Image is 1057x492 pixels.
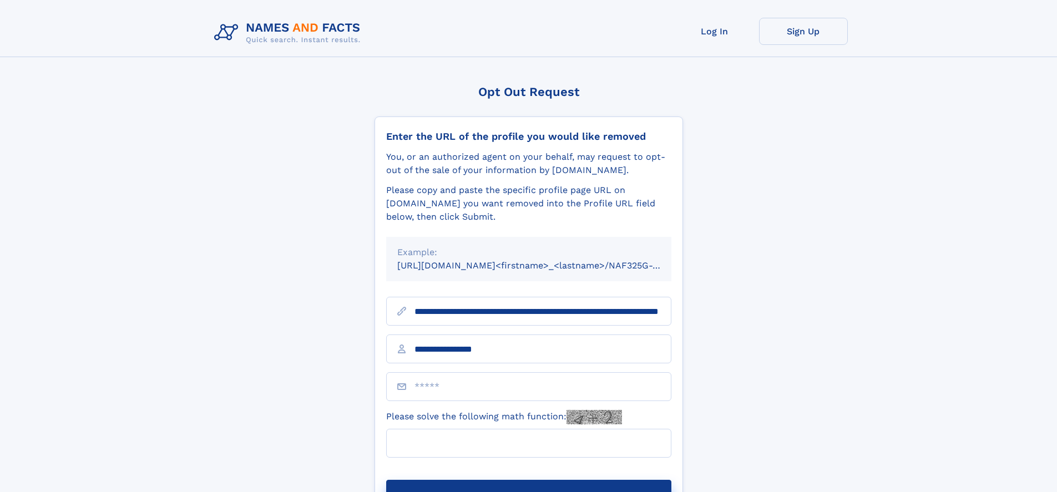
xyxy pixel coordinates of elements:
[397,260,692,271] small: [URL][DOMAIN_NAME]<firstname>_<lastname>/NAF325G-xxxxxxxx
[397,246,660,259] div: Example:
[386,130,671,143] div: Enter the URL of the profile you would like removed
[210,18,370,48] img: Logo Names and Facts
[670,18,759,45] a: Log In
[759,18,848,45] a: Sign Up
[386,184,671,224] div: Please copy and paste the specific profile page URL on [DOMAIN_NAME] you want removed into the Pr...
[375,85,683,99] div: Opt Out Request
[386,150,671,177] div: You, or an authorized agent on your behalf, may request to opt-out of the sale of your informatio...
[386,410,622,424] label: Please solve the following math function:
